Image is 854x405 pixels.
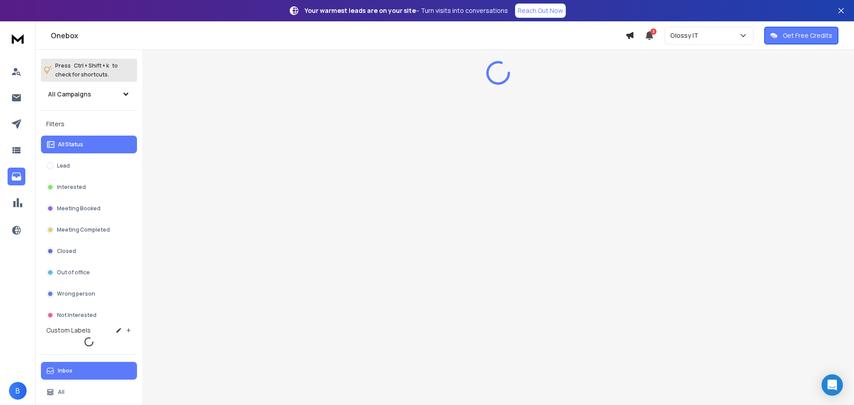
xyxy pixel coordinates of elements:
[41,383,137,401] button: All
[515,4,566,18] a: Reach Out Now
[670,31,702,40] p: Glossy IT
[57,226,110,233] p: Meeting Completed
[41,362,137,380] button: Inbox
[9,382,27,400] button: B
[57,162,70,169] p: Lead
[57,248,76,255] p: Closed
[57,290,95,297] p: Wrong person
[41,118,137,130] h3: Filters
[41,136,137,153] button: All Status
[41,85,137,103] button: All Campaigns
[41,200,137,217] button: Meeting Booked
[41,157,137,175] button: Lead
[57,269,90,276] p: Out of office
[305,6,508,15] p: – Turn visits into conversations
[58,367,73,374] p: Inbox
[41,178,137,196] button: Interested
[57,184,86,191] p: Interested
[48,90,91,99] h1: All Campaigns
[58,389,64,396] p: All
[9,30,27,47] img: logo
[305,6,416,15] strong: Your warmest leads are on your site
[764,27,838,44] button: Get Free Credits
[57,312,97,319] p: Not Interested
[41,264,137,281] button: Out of office
[518,6,563,15] p: Reach Out Now
[650,28,657,35] span: 3
[46,326,91,335] h3: Custom Labels
[57,205,101,212] p: Meeting Booked
[51,30,625,41] h1: Onebox
[822,374,843,396] div: Open Intercom Messenger
[58,141,83,148] p: All Status
[783,31,832,40] p: Get Free Credits
[41,306,137,324] button: Not Interested
[55,61,118,79] p: Press to check for shortcuts.
[41,242,137,260] button: Closed
[73,60,110,71] span: Ctrl + Shift + k
[41,221,137,239] button: Meeting Completed
[41,285,137,303] button: Wrong person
